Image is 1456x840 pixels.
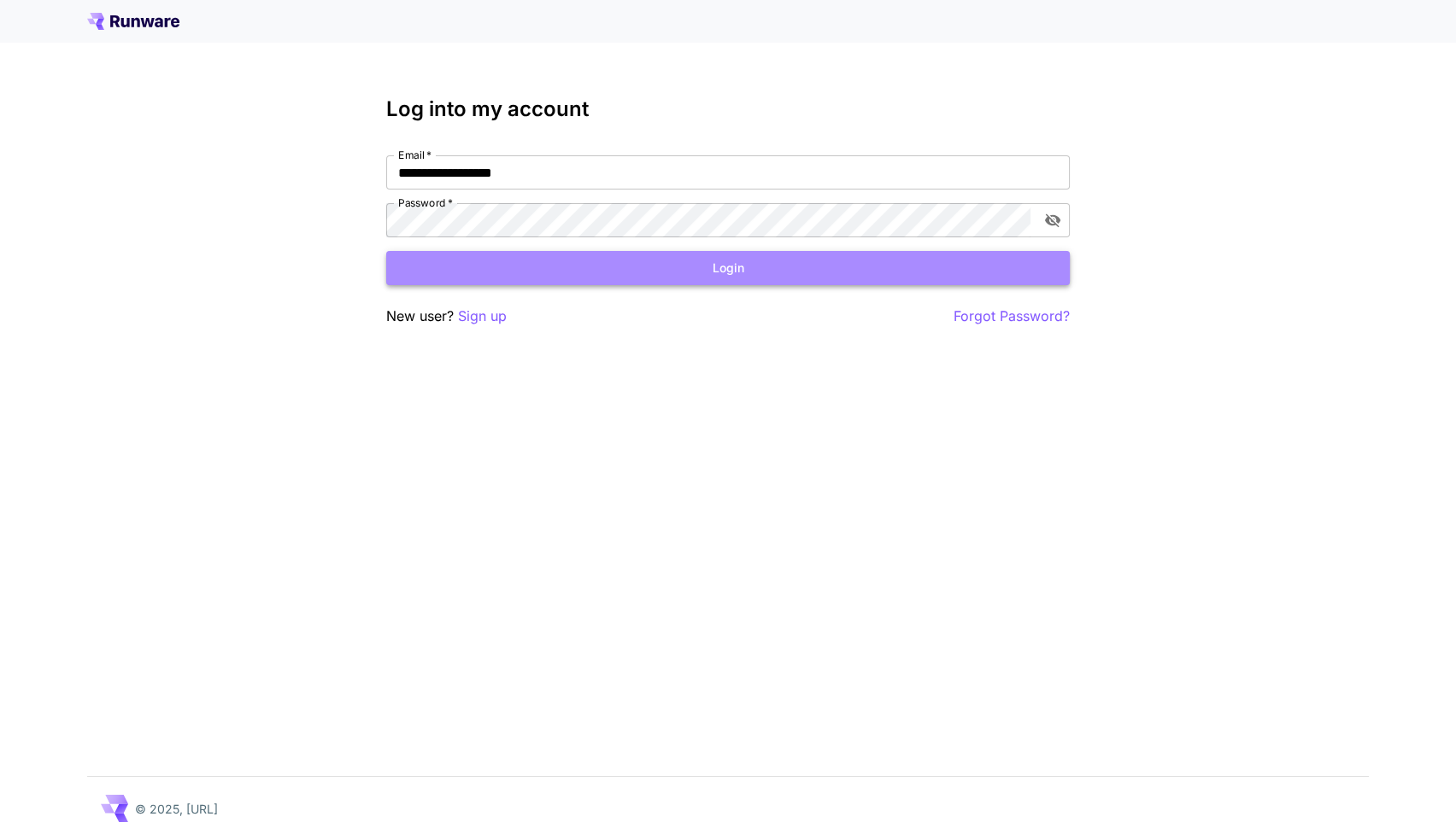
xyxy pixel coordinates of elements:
label: Password [398,195,453,210]
label: Email [398,148,432,162]
p: © 2025, [URL] [135,800,218,818]
button: Login [386,251,1070,286]
p: New user? [386,306,507,327]
button: Sign up [458,306,507,327]
h3: Log into my account [386,97,1070,121]
button: Forgot Password? [954,306,1070,327]
button: toggle password visibility [1037,205,1068,236]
